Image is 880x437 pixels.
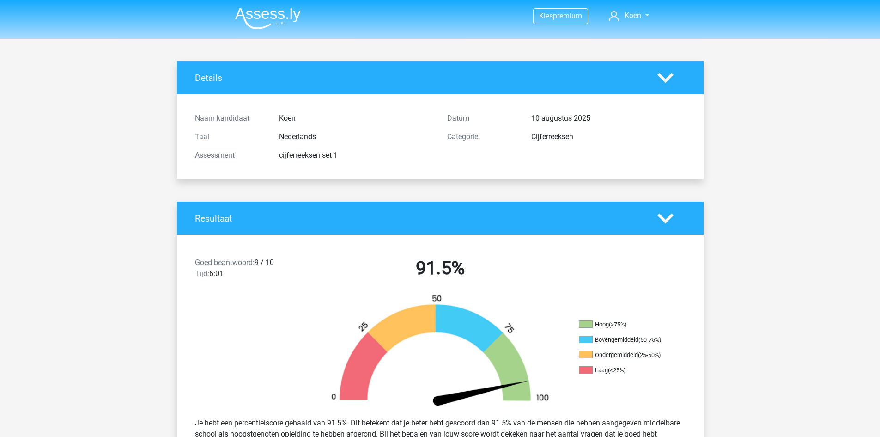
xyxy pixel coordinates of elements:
[272,113,440,124] div: Koen
[195,269,209,278] span: Tijd:
[440,131,524,142] div: Categorie
[235,7,301,29] img: Assessly
[605,10,652,21] a: Koen
[625,11,641,20] span: Koen
[524,131,692,142] div: Cijferreeksen
[188,131,272,142] div: Taal
[579,336,671,344] li: Bovengemiddeld
[195,258,255,267] span: Goed beantwoord:
[195,213,643,224] h4: Resultaat
[188,257,314,283] div: 9 / 10 6:01
[609,321,626,328] div: (>75%)
[579,320,671,329] li: Hoog
[608,367,625,374] div: (<25%)
[440,113,524,124] div: Datum
[579,366,671,375] li: Laag
[539,12,553,20] span: Kies
[272,131,440,142] div: Nederlands
[321,257,559,279] h2: 91.5%
[579,351,671,359] li: Ondergemiddeld
[524,113,692,124] div: 10 augustus 2025
[638,351,661,358] div: (25-50%)
[188,150,272,161] div: Assessment
[316,294,565,410] img: 92.b67bcff77f7f.png
[195,73,643,83] h4: Details
[272,150,440,161] div: cijferreeksen set 1
[553,12,582,20] span: premium
[534,10,588,22] a: Kiespremium
[188,113,272,124] div: Naam kandidaat
[638,336,661,343] div: (50-75%)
